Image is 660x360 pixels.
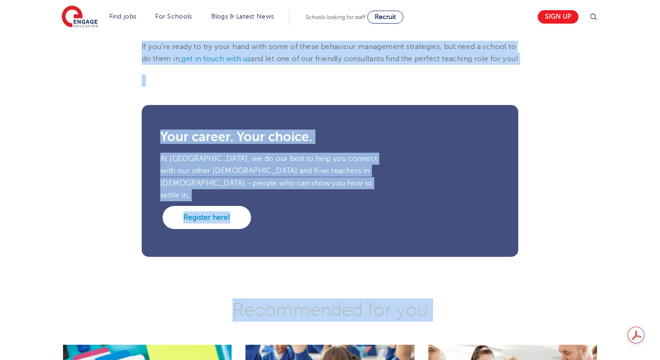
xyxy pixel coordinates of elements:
a: get in touch with us [182,55,251,63]
span: and let one of our friendly consultants find the perfect teaching role for you! [251,55,518,63]
span: If you’re ready to try your hand with some of these behaviour management strategies, but need a s... [142,43,516,63]
a: For Schools [155,13,192,20]
img: Engage Education [62,6,98,29]
h3: Recommended for you [56,298,604,322]
a: Register here! [163,206,251,229]
a: Recruit [367,11,403,24]
p: At [GEOGRAPHIC_DATA], we do our best to help you connect with our other [DEMOGRAPHIC_DATA] and Ki... [160,153,391,201]
a: Blogs & Latest News [211,13,274,20]
a: Find jobs [109,13,137,20]
span: Recruit [375,13,396,20]
h3: Your career. Your choice. [160,130,500,143]
span: Schools looking for staff [306,14,365,20]
a: Sign up [538,10,578,24]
